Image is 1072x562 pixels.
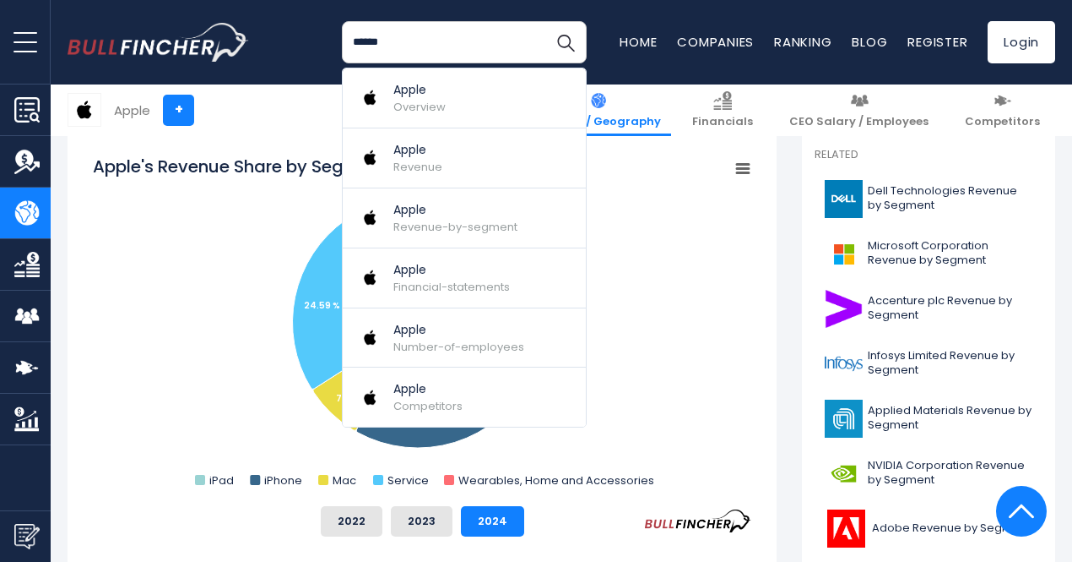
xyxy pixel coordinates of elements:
[779,85,939,136] a: CEO Salary / Employees
[304,299,340,312] tspan: 24.59 %
[815,176,1042,222] a: Dell Technologies Revenue by Segment
[825,345,863,383] img: INFY logo
[343,68,586,128] a: Apple Overview
[872,521,1031,536] span: Adobe Revenue by Segment
[852,33,887,51] a: Blog
[163,95,194,126] a: +
[815,148,1042,162] p: Related
[815,341,1042,387] a: Infosys Limited Revenue by Segment
[393,380,463,398] p: Apple
[458,472,654,488] text: Wearables, Home and Accessories
[393,141,442,159] p: Apple
[825,235,863,273] img: MSFT logo
[774,33,831,51] a: Ranking
[393,321,524,339] p: Apple
[825,180,863,218] img: DELL logo
[868,239,1032,268] span: Microsoft Corporation Revenue by Segment
[868,184,1032,213] span: Dell Technologies Revenue by Segment
[393,279,510,295] span: Financial-statements
[333,472,356,488] text: Mac
[393,339,524,355] span: Number-of-employees
[868,459,1032,488] span: NVIDIA Corporation Revenue by Segment
[393,398,463,414] span: Competitors
[68,94,100,126] img: AAPL logo
[393,261,510,279] p: Apple
[825,290,863,328] img: ACN logo
[209,472,234,488] text: iPad
[815,396,1042,442] a: Applied Materials Revenue by Segment
[68,23,249,62] a: Go to homepage
[321,506,382,537] button: 2022
[461,506,524,537] button: 2024
[93,155,387,178] tspan: Apple's Revenue Share by Segment
[544,21,587,63] button: Search
[815,505,1042,552] a: Adobe Revenue by Segment
[825,455,863,493] img: NVDA logo
[343,368,586,427] a: Apple Competitors
[68,23,249,62] img: bullfincher logo
[907,33,967,51] a: Register
[692,115,753,129] span: Financials
[391,506,452,537] button: 2023
[536,115,661,129] span: Product / Geography
[682,85,763,136] a: Financials
[815,231,1042,277] a: Microsoft Corporation Revenue by Segment
[393,159,442,175] span: Revenue
[526,85,671,136] a: Product / Geography
[677,33,754,51] a: Companies
[93,155,751,493] svg: Apple's Revenue Share by Segment
[343,128,586,188] a: Apple Revenue
[393,99,446,115] span: Overview
[868,349,1032,378] span: Infosys Limited Revenue by Segment
[825,510,867,548] img: ADBE logo
[336,392,365,405] tspan: 7.67 %
[343,308,586,368] a: Apple Number-of-employees
[620,33,657,51] a: Home
[868,294,1032,323] span: Accenture plc Revenue by Segment
[965,115,1040,129] span: Competitors
[343,188,586,248] a: Apple Revenue-by-segment
[825,400,863,438] img: AMAT logo
[343,248,586,308] a: Apple Financial-statements
[789,115,929,129] span: CEO Salary / Employees
[393,201,517,219] p: Apple
[393,81,446,99] p: Apple
[868,404,1032,433] span: Applied Materials Revenue by Segment
[815,286,1042,332] a: Accenture plc Revenue by Segment
[387,472,429,488] text: Service
[114,101,150,120] div: Apple
[393,219,517,235] span: Revenue-by-segment
[815,450,1042,497] a: NVIDIA Corporation Revenue by Segment
[988,21,1055,63] a: Login
[264,472,302,488] text: iPhone
[955,85,1050,136] a: Competitors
